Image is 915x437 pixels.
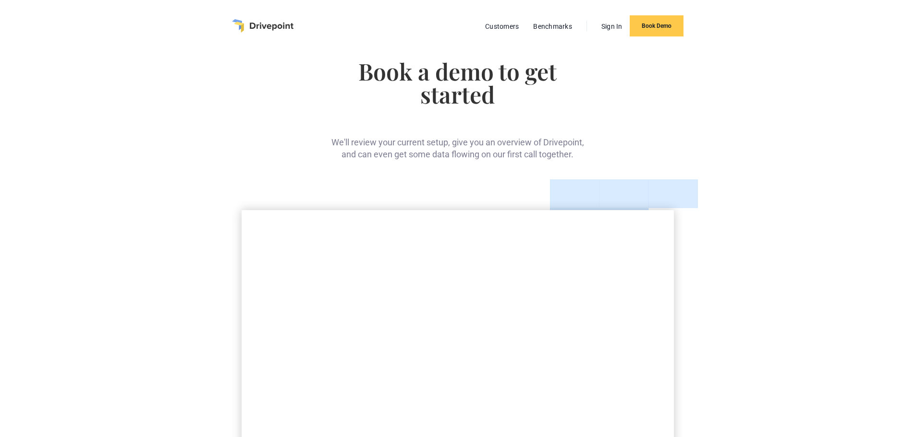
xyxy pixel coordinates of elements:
a: Customers [480,20,524,33]
a: home [232,19,293,33]
div: We'll review your current setup, give you an overview of Drivepoint, and can even get some data f... [329,121,586,160]
a: Book Demo [630,15,683,36]
h1: Book a demo to get started [329,59,586,106]
a: Sign In [597,20,627,33]
a: Benchmarks [528,20,577,33]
